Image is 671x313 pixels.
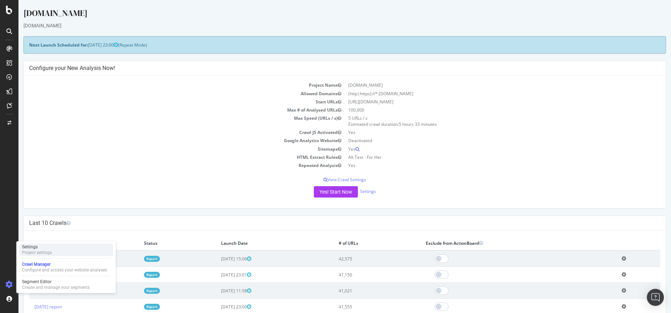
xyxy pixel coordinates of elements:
[22,261,107,267] div: Crawl Manager
[326,145,642,153] td: Yes
[11,98,326,106] td: Start URLs
[5,7,648,22] div: [DOMAIN_NAME]
[5,22,648,29] div: [DOMAIN_NAME]
[11,177,642,183] p: View Crawl Settings
[326,90,642,98] td: (http|https)://*.[DOMAIN_NAME]
[11,161,326,169] td: Repeated Analysis
[16,304,43,310] a: [DATE] report
[11,136,326,145] td: Google Analytics Website
[11,145,326,153] td: Sitemaps
[22,279,90,285] div: Segment Editor
[315,250,402,267] td: 42,575
[203,288,233,294] span: [DATE] 11:58
[380,121,418,127] span: 5 hours 33 minutes
[125,304,141,310] a: Report
[11,220,642,227] h4: Last 10 Crawls
[315,283,402,299] td: 41,021
[11,90,326,98] td: Allowed Domains
[19,261,113,274] a: Crawl ManagerConfigure and access your website analyses
[120,236,197,250] th: Status
[342,188,358,194] a: Settings
[22,244,52,250] div: Settings
[125,272,141,278] a: Report
[326,106,642,114] td: 100,000
[326,153,642,161] td: Alt Text - For Her
[11,81,326,89] td: Project Name
[203,304,233,310] span: [DATE] 23:00
[11,42,69,48] strong: Next Launch Scheduled for:
[11,128,326,136] td: Crawl JS Activated
[326,128,642,136] td: Yes
[326,98,642,106] td: [URL][DOMAIN_NAME]
[125,256,141,262] a: Report
[11,65,642,72] h4: Configure your New Analysis Now!
[11,106,326,114] td: Max # of Analysed URLs
[16,272,43,278] a: [DATE] report
[16,288,43,294] a: [DATE] report
[11,153,326,161] td: HTML Extract Rules
[11,114,326,128] td: Max Speed (URLs / s)
[22,250,52,255] div: Project settings
[315,267,402,283] td: 41,150
[69,42,100,48] span: [DATE] 23:00
[19,243,113,256] a: SettingsProject settings
[22,285,90,290] div: Create and manage your segments
[326,81,642,89] td: [DOMAIN_NAME]
[125,288,141,294] a: Report
[647,289,664,306] div: Open Intercom Messenger
[203,256,233,262] span: [DATE] 15:06
[11,236,120,250] th: Analysis
[326,161,642,169] td: Yes
[315,236,402,250] th: # of URLs
[402,236,598,250] th: Exclude from ActionBoard
[326,136,642,145] td: Deactivated
[203,272,233,278] span: [DATE] 23:01
[19,278,113,291] a: Segment EditorCreate and manage your segments
[197,236,315,250] th: Launch Date
[326,114,642,128] td: 5 URLs / s Estimated crawl duration:
[295,186,339,198] button: Yes! Start Now
[5,36,648,54] div: (Repeat Mode)
[22,267,107,273] div: Configure and access your website analyses
[16,256,43,262] a: [DATE] report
